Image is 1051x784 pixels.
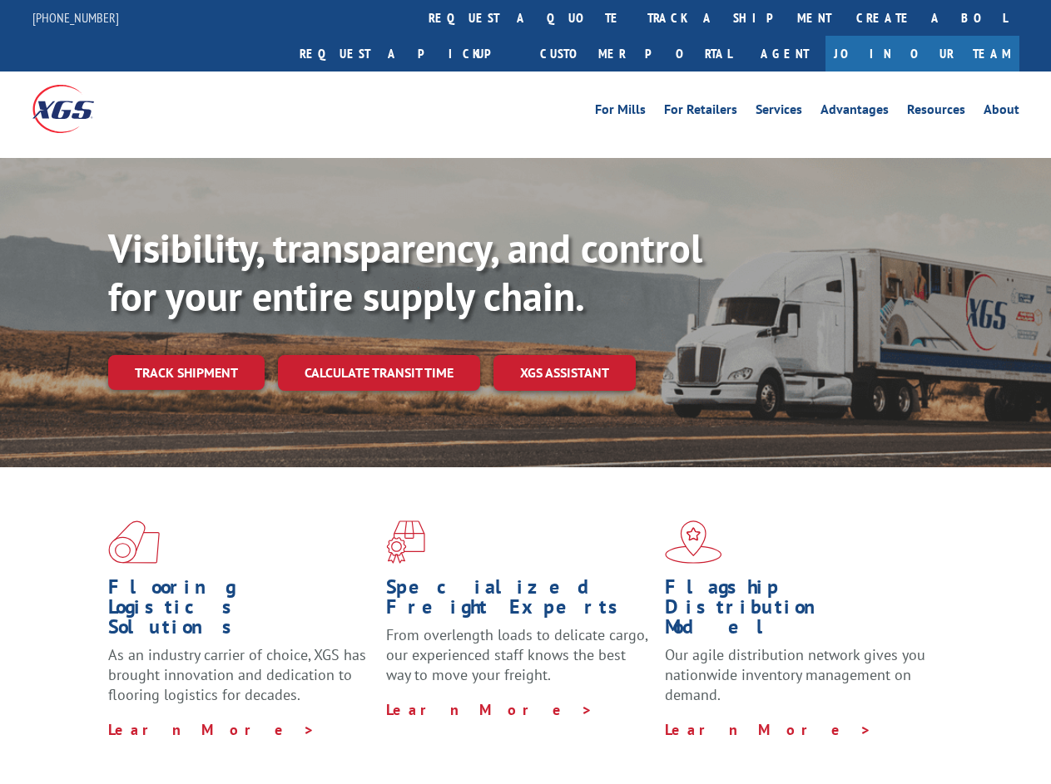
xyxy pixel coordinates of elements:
[665,720,872,739] a: Learn More >
[756,103,802,121] a: Services
[528,36,744,71] a: Customer Portal
[108,645,366,704] span: As an industry carrier of choice, XGS has brought innovation and dedication to flooring logistics...
[820,103,889,121] a: Advantages
[32,9,119,26] a: [PHONE_NUMBER]
[665,577,930,645] h1: Flagship Distribution Model
[386,577,652,625] h1: Specialized Freight Experts
[108,520,160,564] img: xgs-icon-total-supply-chain-intelligence-red
[278,355,480,391] a: Calculate transit time
[664,103,737,121] a: For Retailers
[386,625,652,699] p: From overlength loads to delicate cargo, our experienced staff knows the best way to move your fr...
[595,103,646,121] a: For Mills
[907,103,965,121] a: Resources
[665,520,722,564] img: xgs-icon-flagship-distribution-model-red
[108,577,374,645] h1: Flooring Logistics Solutions
[665,645,925,704] span: Our agile distribution network gives you nationwide inventory management on demand.
[386,700,593,719] a: Learn More >
[825,36,1019,71] a: Join Our Team
[108,720,315,739] a: Learn More >
[287,36,528,71] a: Request a pickup
[984,103,1019,121] a: About
[744,36,825,71] a: Agent
[386,520,425,564] img: xgs-icon-focused-on-flooring-red
[108,355,265,390] a: Track shipment
[108,222,702,322] b: Visibility, transparency, and control for your entire supply chain.
[493,355,636,391] a: XGS ASSISTANT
